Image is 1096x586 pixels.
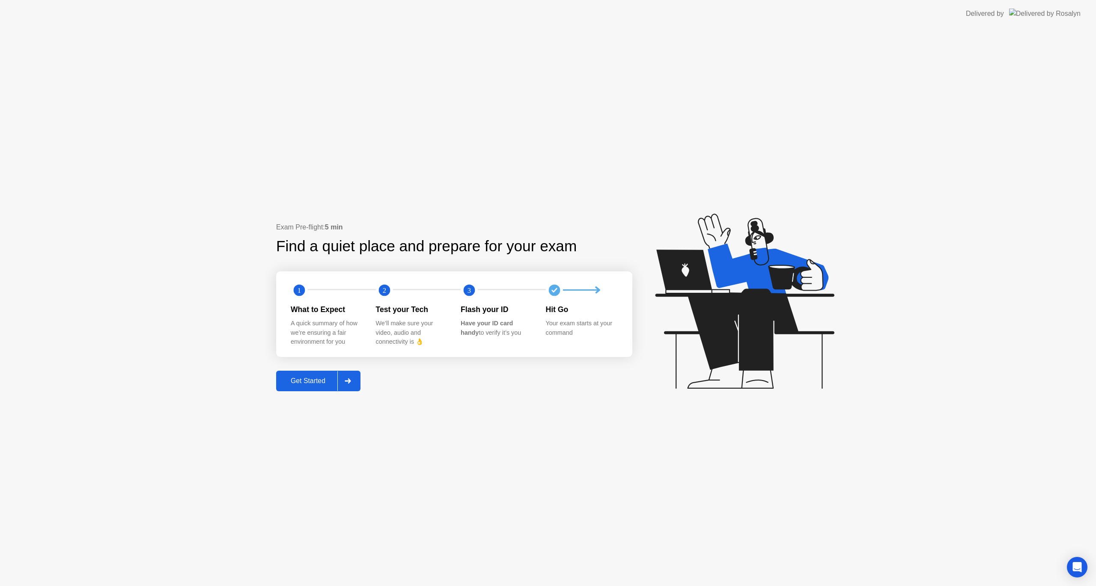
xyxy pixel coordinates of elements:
b: 5 min [325,223,343,231]
div: to verify it’s you [461,319,532,337]
div: Flash your ID [461,304,532,315]
button: Get Started [276,371,360,391]
div: Hit Go [546,304,617,315]
text: 1 [298,286,301,294]
div: Find a quiet place and prepare for your exam [276,235,578,258]
div: What to Expect [291,304,362,315]
div: Open Intercom Messenger [1067,557,1087,577]
div: Your exam starts at your command [546,319,617,337]
text: 3 [468,286,471,294]
div: Test your Tech [376,304,447,315]
div: Exam Pre-flight: [276,222,632,232]
img: Delivered by Rosalyn [1009,9,1081,18]
div: Get Started [279,377,337,385]
b: Have your ID card handy [461,320,513,336]
div: A quick summary of how we’re ensuring a fair environment for you [291,319,362,347]
div: We’ll make sure your video, audio and connectivity is 👌 [376,319,447,347]
text: 2 [382,286,386,294]
div: Delivered by [966,9,1004,19]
